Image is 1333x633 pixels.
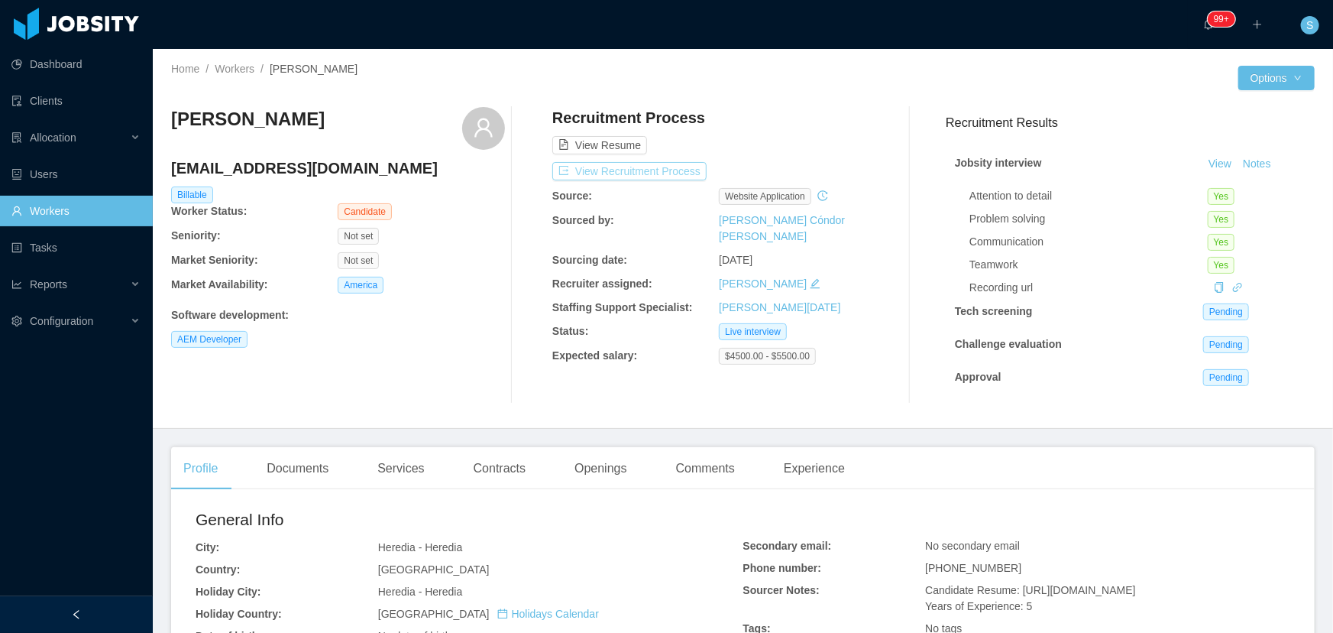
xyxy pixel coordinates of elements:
button: Notes [1237,155,1277,174]
b: Phone number: [743,562,822,574]
span: Allocation [30,131,76,144]
span: S [1306,16,1313,34]
div: Attention to detail [969,188,1208,204]
div: Problem solving [969,211,1208,227]
span: Not set [338,228,379,245]
span: [DATE] [719,254,752,266]
div: Communication [969,234,1208,250]
span: Yes [1208,234,1235,251]
span: [PERSON_NAME] [270,63,358,75]
b: Secondary email: [743,540,832,552]
span: Pending [1203,304,1249,320]
i: icon: history [817,190,828,201]
a: icon: profileTasks [11,232,141,263]
h4: [EMAIL_ADDRESS][DOMAIN_NAME] [171,157,505,179]
a: icon: robotUsers [11,159,141,190]
div: Documents [254,447,341,490]
a: icon: userWorkers [11,196,141,226]
b: Staffing Support Specialist: [552,301,693,313]
span: / [260,63,264,75]
b: Sourcing date: [552,254,627,266]
i: icon: edit [810,278,820,289]
span: Candidate Resume: [URL][DOMAIN_NAME] Years of Experience: 5 [925,584,1135,612]
b: Seniority: [171,229,221,242]
span: AEM Developer [171,331,248,348]
i: icon: calendar [497,609,508,619]
i: icon: solution [11,132,22,143]
i: icon: copy [1214,282,1225,293]
div: Recording url [969,280,1208,296]
i: icon: user [473,117,494,138]
strong: Challenge evaluation [955,338,1062,350]
div: Openings [562,447,639,490]
b: Country: [196,563,240,576]
span: Live interview [719,323,787,340]
span: Heredia - Heredia [378,586,463,598]
h2: General Info [196,508,743,532]
span: Billable [171,187,213,203]
i: icon: link [1232,282,1243,293]
a: icon: calendarHolidays Calendar [497,608,599,620]
a: [PERSON_NAME] Cóndor [PERSON_NAME] [719,214,845,242]
a: Workers [215,63,254,75]
button: icon: file-textView Resume [552,136,647,154]
span: Pending [1203,369,1249,386]
i: icon: bell [1203,19,1214,30]
button: Optionsicon: down [1238,66,1315,90]
i: icon: plus [1252,19,1263,30]
b: Market Availability: [171,278,268,291]
strong: Approval [955,371,1001,383]
span: Pending [1203,336,1249,353]
a: icon: exportView Recruitment Process [552,165,707,177]
b: Source: [552,190,592,202]
div: Comments [664,447,747,490]
span: America [338,277,383,294]
span: / [205,63,209,75]
b: Market Seniority: [171,254,258,266]
span: [GEOGRAPHIC_DATA] [378,563,490,576]
a: [PERSON_NAME] [719,278,807,290]
span: Candidate [338,203,392,220]
span: Yes [1208,211,1235,228]
b: Sourced by: [552,214,614,226]
span: [GEOGRAPHIC_DATA] [378,608,599,620]
span: No secondary email [925,540,1020,552]
strong: Tech screening [955,305,1033,317]
span: Yes [1208,188,1235,205]
a: icon: link [1232,281,1243,294]
b: City: [196,541,219,553]
div: Teamwork [969,257,1208,273]
h3: Recruitment Results [946,113,1315,132]
b: Expected salary: [552,349,637,362]
strong: Jobsity interview [955,157,1042,169]
a: [PERSON_NAME][DATE] [719,301,840,313]
b: Holiday City: [196,586,261,598]
b: Status: [552,325,588,337]
b: Holiday Country: [196,608,282,620]
sup: 1209 [1208,11,1235,27]
span: $4500.00 - $5500.00 [719,348,816,365]
span: Yes [1208,257,1235,274]
a: icon: file-textView Resume [552,139,647,151]
a: Home [171,63,199,75]
span: [PHONE_NUMBER] [925,562,1021,574]
b: Recruiter assigned: [552,278,652,290]
b: Worker Status: [171,205,247,217]
h3: [PERSON_NAME] [171,107,325,131]
span: Not set [338,252,379,269]
a: icon: auditClients [11,86,141,116]
i: icon: line-chart [11,279,22,290]
div: Contracts [461,447,538,490]
span: Reports [30,278,67,291]
a: View [1203,157,1237,170]
div: Profile [171,447,230,490]
span: Heredia - Heredia [378,541,463,553]
a: icon: pie-chartDashboard [11,49,141,80]
div: Services [365,447,436,490]
button: icon: exportView Recruitment Process [552,162,707,180]
b: Software development : [171,309,289,321]
div: Copy [1214,280,1225,296]
i: icon: setting [11,316,22,326]
b: Sourcer Notes: [743,584,820,596]
span: website application [719,188,811,205]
